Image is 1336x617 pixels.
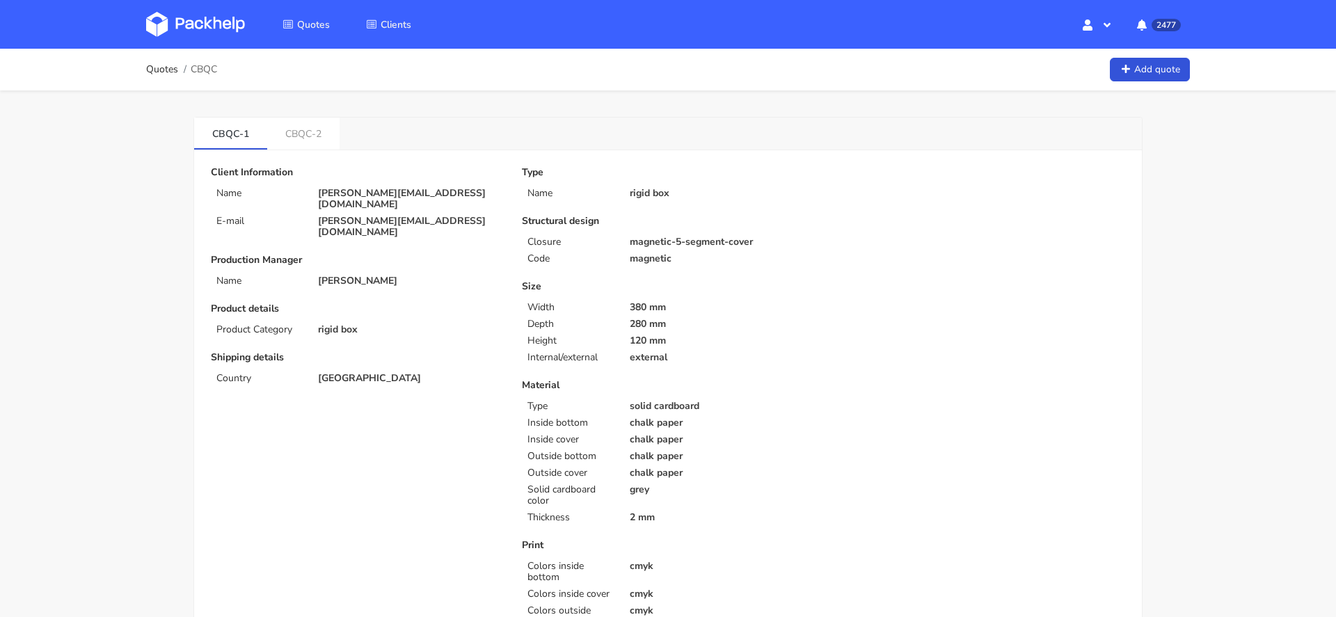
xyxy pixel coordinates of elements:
p: Product Category [216,324,301,335]
p: 2 mm [630,512,814,523]
a: Quotes [146,64,178,75]
p: [PERSON_NAME][EMAIL_ADDRESS][DOMAIN_NAME] [318,216,502,238]
p: Code [527,253,612,264]
p: Width [527,302,612,313]
p: Print [522,540,813,551]
p: Production Manager [211,255,502,266]
p: Structural design [522,216,813,227]
p: Colors inside bottom [527,561,612,583]
p: Internal/external [527,352,612,363]
nav: breadcrumb [146,56,217,83]
span: Quotes [297,18,330,31]
a: Add quote [1110,58,1190,82]
p: Thickness [527,512,612,523]
p: Height [527,335,612,346]
p: E-mail [216,216,301,227]
p: Size [522,281,813,292]
p: Solid cardboard color [527,484,612,506]
p: chalk paper [630,417,814,428]
a: CBQC-2 [267,118,340,148]
p: external [630,352,814,363]
p: Name [216,275,301,287]
p: [PERSON_NAME] [318,275,502,287]
p: 120 mm [630,335,814,346]
span: CBQC [191,64,217,75]
p: Client Information [211,167,502,178]
p: Inside cover [527,434,612,445]
p: Outside cover [527,467,612,479]
p: Depth [527,319,612,330]
p: Type [522,167,813,178]
p: Type [527,401,612,412]
p: Shipping details [211,352,502,363]
p: Country [216,373,301,384]
p: Name [527,188,612,199]
p: [PERSON_NAME][EMAIL_ADDRESS][DOMAIN_NAME] [318,188,502,210]
p: Product details [211,303,502,314]
p: Inside bottom [527,417,612,428]
p: cmyk [630,588,814,600]
span: Clients [381,18,411,31]
p: Outside bottom [527,451,612,462]
p: cmyk [630,561,814,572]
p: magnetic-5-segment-cover [630,237,814,248]
p: grey [630,484,814,495]
p: [GEOGRAPHIC_DATA] [318,373,502,384]
p: Closure [527,237,612,248]
p: chalk paper [630,434,814,445]
p: magnetic [630,253,814,264]
p: 380 mm [630,302,814,313]
p: chalk paper [630,451,814,462]
span: 2477 [1152,19,1181,31]
p: 280 mm [630,319,814,330]
p: solid cardboard [630,401,814,412]
a: CBQC-1 [194,118,267,148]
img: Dashboard [146,12,245,37]
p: cmyk [630,605,814,616]
p: Name [216,188,301,199]
p: Material [522,380,813,391]
p: chalk paper [630,467,814,479]
p: rigid box [318,324,502,335]
a: Clients [349,12,428,37]
p: Colors inside cover [527,588,612,600]
p: rigid box [630,188,814,199]
button: 2477 [1126,12,1190,37]
a: Quotes [266,12,347,37]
